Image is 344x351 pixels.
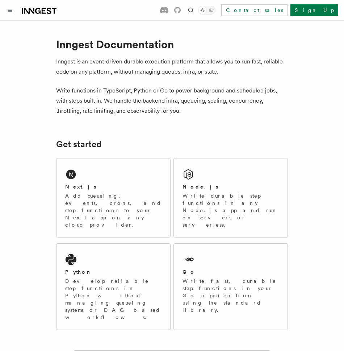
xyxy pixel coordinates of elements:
button: Toggle dark mode [198,6,215,15]
a: Next.jsAdd queueing, events, crons, and step functions to your Next app on any cloud provider. [56,158,171,238]
a: Get started [56,139,101,149]
p: Write fast, durable step functions in your Go application using the standard library. [183,277,279,314]
a: GoWrite fast, durable step functions in your Go application using the standard library. [173,243,288,330]
h2: Node.js [183,183,218,190]
p: Add queueing, events, crons, and step functions to your Next app on any cloud provider. [65,192,161,228]
a: Node.jsWrite durable step functions in any Node.js app and run on servers or serverless. [173,158,288,238]
a: Contact sales [221,4,288,16]
a: PythonDevelop reliable step functions in Python without managing queueing systems or DAG based wo... [56,243,171,330]
p: Write durable step functions in any Node.js app and run on servers or serverless. [183,192,279,228]
p: Write functions in TypeScript, Python or Go to power background and scheduled jobs, with steps bu... [56,86,288,116]
button: Find something... [186,6,195,15]
p: Inngest is an event-driven durable execution platform that allows you to run fast, reliable code ... [56,57,288,77]
h2: Python [65,268,92,276]
button: Toggle navigation [6,6,14,15]
a: Sign Up [290,4,338,16]
h2: Next.js [65,183,96,190]
p: Develop reliable step functions in Python without managing queueing systems or DAG based workflows. [65,277,161,321]
h2: Go [183,268,196,276]
h1: Inngest Documentation [56,38,288,51]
